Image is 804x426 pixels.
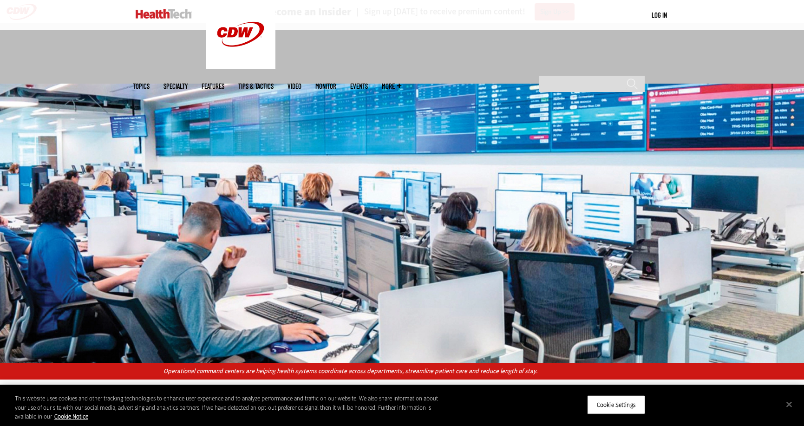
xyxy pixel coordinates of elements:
span: More [382,83,401,90]
span: Topics [133,83,150,90]
a: MonITor [315,83,336,90]
div: User menu [652,10,667,20]
a: Tips & Tactics [238,83,274,90]
a: More information about your privacy [54,413,88,420]
a: Video [288,83,301,90]
p: Operational command centers are helping health systems coordinate across departments, streamline ... [163,366,641,376]
div: This website uses cookies and other tracking technologies to enhance user experience and to analy... [15,394,442,421]
a: Events [350,83,368,90]
button: Cookie Settings [587,395,645,414]
a: Features [202,83,224,90]
img: Home [136,9,192,19]
button: Close [779,394,799,414]
span: Specialty [163,83,188,90]
a: CDW [206,61,275,71]
a: Log in [652,11,667,19]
